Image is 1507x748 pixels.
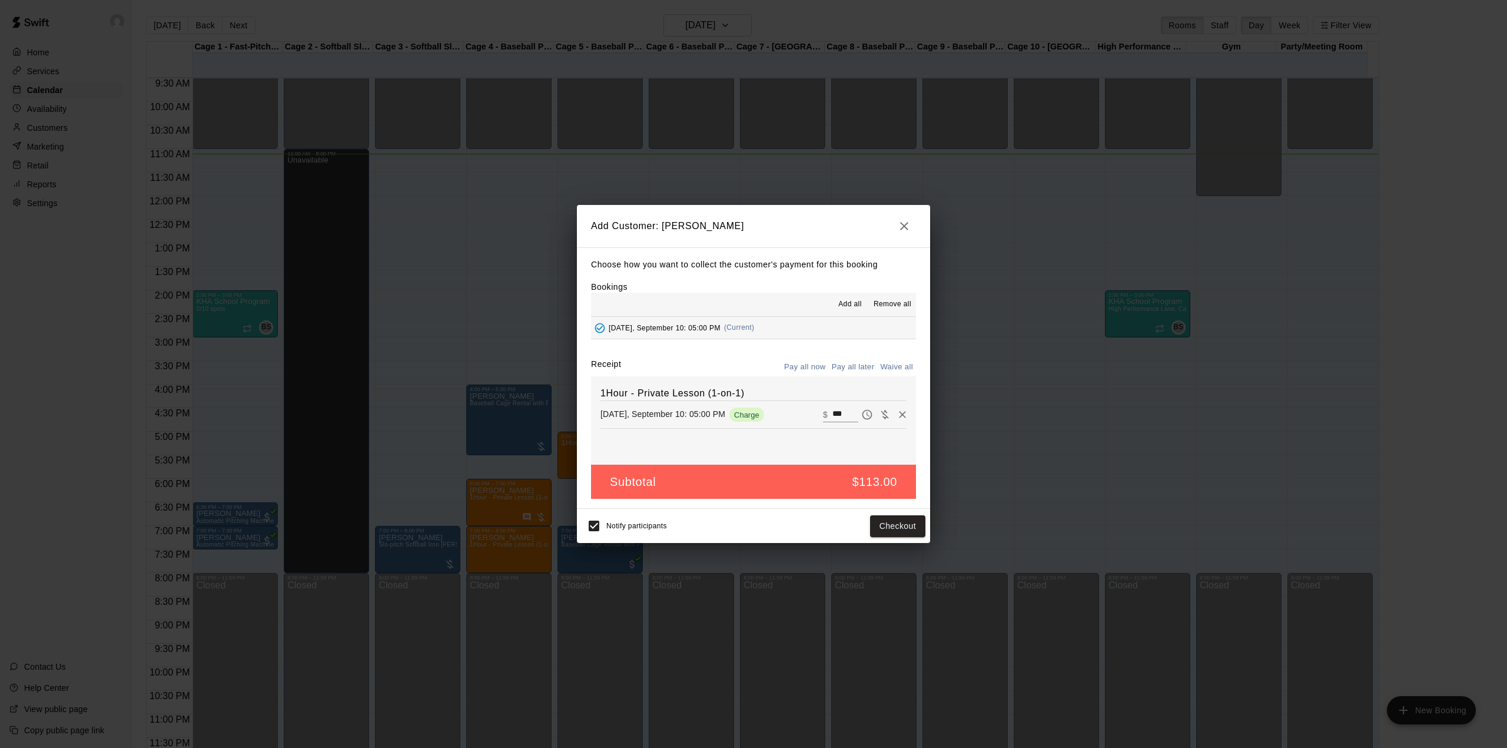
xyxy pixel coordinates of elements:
[870,515,925,537] button: Checkout
[823,409,828,421] p: $
[600,386,907,401] h6: 1Hour - Private Lesson (1-on-1)
[591,358,621,376] label: Receipt
[838,299,862,310] span: Add all
[894,406,911,423] button: Remove
[591,257,916,272] p: Choose how you want to collect the customer's payment for this booking
[729,411,764,419] span: Charge
[606,522,667,531] span: Notify participants
[858,409,876,419] span: Pay later
[829,358,878,376] button: Pay all later
[852,474,898,490] h5: $113.00
[869,295,916,314] button: Remove all
[591,317,916,339] button: Added - Collect Payment[DATE], September 10: 05:00 PM(Current)
[876,409,894,419] span: Waive payment
[591,319,609,337] button: Added - Collect Payment
[577,205,930,247] h2: Add Customer: [PERSON_NAME]
[724,323,755,332] span: (Current)
[831,295,869,314] button: Add all
[781,358,829,376] button: Pay all now
[600,408,725,420] p: [DATE], September 10: 05:00 PM
[877,358,916,376] button: Waive all
[609,323,721,332] span: [DATE], September 10: 05:00 PM
[610,474,656,490] h5: Subtotal
[591,282,628,292] label: Bookings
[874,299,911,310] span: Remove all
